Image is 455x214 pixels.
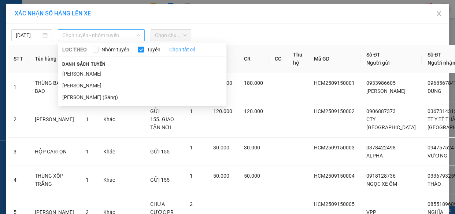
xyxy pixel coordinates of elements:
span: CTY [GEOGRAPHIC_DATA] [366,116,416,130]
span: NGỌC XE ÔM [366,181,397,187]
span: 1 [190,173,193,179]
span: 1 [190,108,193,114]
div: [PERSON_NAME] [6,6,65,23]
li: [PERSON_NAME] (Sáng) [58,91,226,103]
span: 50.000 [213,173,229,179]
span: GỬI 155..GIAO TẬN NƠI [150,108,174,130]
td: Khác [97,138,121,166]
span: down [136,33,141,37]
input: 15/09/2025 [16,31,41,39]
span: Chọn chuyến [155,30,187,41]
td: 1 [8,73,29,101]
td: THÙNG XỐP TRẮNG [29,166,80,194]
span: HCM2509150003 [314,145,355,150]
span: 1 [86,177,89,183]
span: 0906887373 [366,108,396,114]
span: XÁC NHẬN SỐ HÀNG LÊN XE [15,10,91,17]
td: 4 [8,166,29,194]
div: SEN [6,23,65,32]
span: CC [69,47,78,55]
span: THẢO [428,181,441,187]
th: Thu hộ [287,45,308,73]
span: DUNG [428,88,441,94]
td: HỘP CARTON [29,138,80,166]
span: 1 [86,116,89,122]
span: LỌC THEO [62,46,87,54]
span: 0378422498 [366,145,396,150]
div: TRUNG [70,24,129,33]
td: Khác [97,101,121,138]
span: Tuyến [144,46,163,54]
span: Gửi: [6,6,18,14]
span: [PERSON_NAME] [366,88,406,94]
span: 30.000 [244,145,260,150]
span: ALPHA [366,153,383,159]
span: Số ĐT [366,52,380,58]
span: 120.000 [213,108,232,114]
span: VƯƠNG [428,153,447,159]
span: 1 [86,149,89,155]
span: 0918128736 [366,173,396,179]
td: 3 [8,138,29,166]
td: Khác [97,166,121,194]
span: 30.000 [213,145,229,150]
span: HCM2509150002 [314,108,355,114]
span: close [436,11,442,17]
div: VP [PERSON_NAME] [70,6,129,24]
span: Người gửi [366,60,390,66]
span: Số ĐT [428,52,441,58]
span: 1 [190,145,193,150]
td: THÙNG BÁNH BAO [29,73,80,101]
td: [PERSON_NAME] [29,101,80,138]
div: 0355461497 [70,33,129,43]
span: Chọn tuyến - nhóm tuyến [62,30,140,41]
button: Close [429,4,449,24]
a: Chọn tất cả [169,46,196,54]
span: Nhóm tuyến [99,46,132,54]
td: 2 [8,101,29,138]
span: 0933986605 [366,80,396,86]
th: CR [238,45,269,73]
span: GỬI 155 [150,149,170,155]
span: GỬI 155 [150,177,170,183]
th: Tên hàng [29,45,80,73]
li: [PERSON_NAME] [58,68,226,80]
span: HCM2509150004 [314,173,355,179]
span: Danh sách tuyến [58,61,110,68]
span: HCM2509150005 [314,201,355,207]
span: 120.000 [244,108,263,114]
th: Mã GD [308,45,360,73]
li: [PERSON_NAME] [58,80,226,91]
span: 2 [190,201,193,207]
span: 180.000 [244,80,263,86]
span: Nhận: [70,7,88,15]
th: STT [8,45,29,73]
div: 0374756649 [6,32,65,42]
span: HCM2509150001 [314,80,355,86]
span: 50.000 [244,173,260,179]
th: CC [269,45,287,73]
